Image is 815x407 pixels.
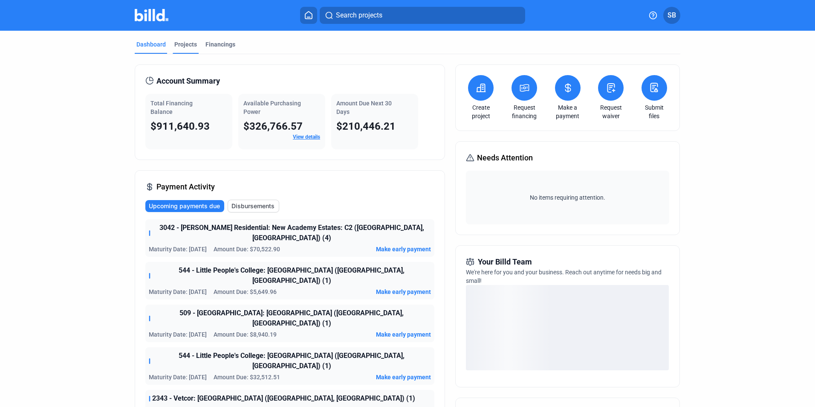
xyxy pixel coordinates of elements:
span: Total Financing Balance [150,100,193,115]
button: Make early payment [376,373,431,381]
button: Disbursements [228,200,279,212]
button: Make early payment [376,245,431,253]
img: Billd Company Logo [135,9,168,21]
span: Disbursements [231,202,275,210]
span: Upcoming payments due [149,202,220,210]
span: 544 - Little People's College: [GEOGRAPHIC_DATA] ([GEOGRAPHIC_DATA], [GEOGRAPHIC_DATA]) (1) [152,351,431,371]
div: loading [466,285,669,370]
span: 509 - [GEOGRAPHIC_DATA]: [GEOGRAPHIC_DATA] ([GEOGRAPHIC_DATA], [GEOGRAPHIC_DATA]) (1) [152,308,431,329]
a: Create project [466,103,496,120]
span: Search projects [336,10,382,20]
span: We're here for you and your business. Reach out anytime for needs big and small! [466,269,662,284]
span: Maturity Date: [DATE] [149,373,207,381]
a: Make a payment [553,103,583,120]
span: Maturity Date: [DATE] [149,330,207,339]
span: No items requiring attention. [469,193,665,202]
a: Request financing [509,103,539,120]
span: $326,766.57 [243,120,303,132]
button: Upcoming payments due [145,200,224,212]
span: 544 - Little People's College: [GEOGRAPHIC_DATA] ([GEOGRAPHIC_DATA], [GEOGRAPHIC_DATA]) (1) [152,265,431,286]
span: Needs Attention [477,152,533,164]
span: Maturity Date: [DATE] [149,288,207,296]
span: 3042 - [PERSON_NAME] Residential: New Academy Estates: C2 ([GEOGRAPHIC_DATA], [GEOGRAPHIC_DATA]) (4) [152,223,431,243]
span: Available Purchasing Power [243,100,301,115]
div: Projects [174,40,197,49]
span: Amount Due Next 30 Days [336,100,392,115]
span: Account Summary [156,75,220,87]
span: Payment Activity [156,181,215,193]
a: Request waiver [596,103,626,120]
a: Submit files [639,103,669,120]
button: Make early payment [376,330,431,339]
div: Financings [205,40,235,49]
button: Search projects [320,7,525,24]
span: SB [668,10,676,20]
span: Amount Due: $70,522.90 [214,245,280,253]
button: SB [663,7,680,24]
a: View details [293,134,320,140]
span: Maturity Date: [DATE] [149,245,207,253]
span: Your Billd Team [478,256,532,268]
span: $911,640.93 [150,120,210,132]
span: Amount Due: $32,512.51 [214,373,280,381]
span: Amount Due: $5,649.96 [214,288,277,296]
div: Dashboard [136,40,166,49]
button: Make early payment [376,288,431,296]
span: Amount Due: $8,940.19 [214,330,277,339]
span: $210,446.21 [336,120,396,132]
span: 2343 - Vetcor: [GEOGRAPHIC_DATA] ([GEOGRAPHIC_DATA], [GEOGRAPHIC_DATA]) (1) [152,393,415,404]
